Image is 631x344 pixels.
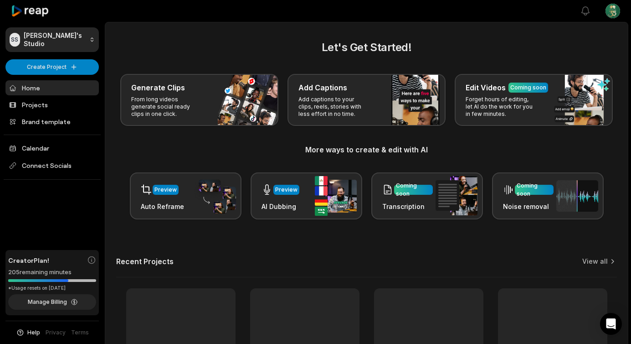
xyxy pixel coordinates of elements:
p: [PERSON_NAME]'s Studio [24,31,86,48]
button: Help [16,328,40,337]
a: Calendar [5,141,99,156]
div: Preview [275,186,298,194]
h3: More ways to create & edit with AI [116,144,617,155]
img: transcription.png [436,176,477,215]
p: Add captions to your clips, reels, stories with less effort in no time. [298,96,369,118]
div: SS [10,33,20,47]
span: Connect Socials [5,157,99,174]
button: Create Project [5,59,99,75]
div: Open Intercom Messenger [600,313,622,335]
h3: Transcription [382,202,433,211]
a: Home [5,80,99,95]
h3: AI Dubbing [262,202,299,211]
h3: Noise removal [503,202,554,211]
h3: Auto Reframe [141,202,184,211]
span: Creator Plan! [8,255,49,265]
img: noise_removal.png [556,180,598,212]
span: Help [27,328,40,337]
img: ai_dubbing.png [315,176,357,216]
div: Preview [154,186,177,194]
div: Coming soon [396,182,431,198]
div: Coming soon [510,83,546,92]
h3: Edit Videos [466,82,506,93]
p: From long videos generate social ready clips in one click. [131,96,202,118]
img: auto_reframe.png [194,178,236,214]
h2: Let's Get Started! [116,39,617,56]
div: Coming soon [517,182,552,198]
a: Privacy [46,328,66,337]
h2: Recent Projects [116,257,174,266]
a: View all [582,257,608,266]
a: Projects [5,97,99,112]
div: *Usage resets on [DATE] [8,285,96,292]
p: Forget hours of editing, let AI do the work for you in few minutes. [466,96,536,118]
h3: Generate Clips [131,82,185,93]
div: 205 remaining minutes [8,268,96,277]
a: Brand template [5,114,99,129]
h3: Add Captions [298,82,347,93]
button: Manage Billing [8,294,96,310]
a: Terms [71,328,89,337]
